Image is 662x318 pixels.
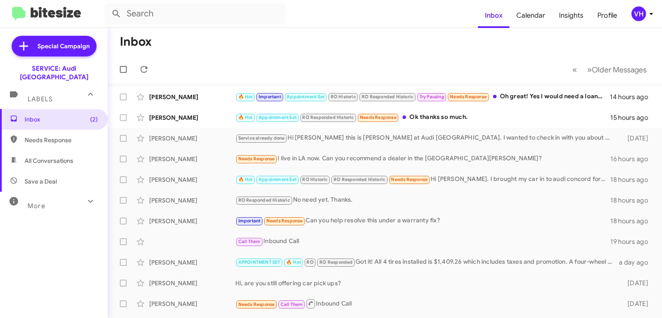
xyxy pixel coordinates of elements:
div: Inbound Call [235,298,617,309]
span: 🔥 Hot [286,259,301,265]
span: APPOINTMENT SET [238,259,281,265]
div: 19 hours ago [610,237,655,246]
div: [PERSON_NAME] [149,299,235,308]
span: Call Them [238,239,261,244]
span: Needs Response [25,136,98,144]
h1: Inbox [120,35,152,49]
button: VH [624,6,653,21]
a: Profile [590,3,624,28]
nav: Page navigation example [568,61,652,78]
span: Save a Deal [25,177,57,186]
span: More [28,202,45,210]
span: 🔥 Hot [238,177,253,182]
div: 18 hours ago [610,196,655,205]
div: [PERSON_NAME] [149,217,235,225]
div: [PERSON_NAME] [149,258,235,267]
div: [PERSON_NAME] [149,196,235,205]
span: RO Responded Historic [238,197,290,203]
span: (2) [90,115,98,124]
span: Inbox [25,115,98,124]
span: RO Responded Historic [334,177,385,182]
div: Ok thanks so much. [235,112,610,122]
div: Hi [PERSON_NAME] this is [PERSON_NAME] at Audi [GEOGRAPHIC_DATA]. I wanted to check in with you a... [235,133,617,143]
div: [DATE] [617,134,655,143]
div: [DATE] [617,299,655,308]
span: Appointment Set [287,94,325,100]
span: RO [306,259,313,265]
span: 🔥 Hot [238,94,253,100]
span: Try Pausing [419,94,444,100]
span: 🔥 Hot [238,115,253,120]
div: 16 hours ago [610,155,655,163]
div: [PERSON_NAME] [149,175,235,184]
span: Appointment Set [259,177,297,182]
div: Can you help resolve this under a warranty fix? [235,216,610,226]
span: » [587,64,592,75]
span: Appointment Set [259,115,297,120]
div: Hi [PERSON_NAME]. I brought my car in to audi concord for service. [235,175,610,184]
div: VH [631,6,646,21]
div: a day ago [617,258,655,267]
a: Calendar [509,3,552,28]
span: All Conversations [25,156,73,165]
div: 18 hours ago [610,217,655,225]
span: Needs Response [266,218,303,224]
div: Got it! All 4 tires installed is $1,409.26 which includes taxes and promotion. A four-wheel align... [235,257,617,267]
div: [PERSON_NAME] [149,134,235,143]
span: Needs Response [360,115,397,120]
div: 18 hours ago [610,175,655,184]
span: Needs Response [238,156,275,162]
span: Older Messages [592,65,646,75]
a: Insights [552,3,590,28]
span: Service already done [238,135,285,141]
span: Labels [28,95,53,103]
span: « [572,64,577,75]
div: 15 hours ago [610,113,655,122]
input: Search [104,3,285,24]
span: Needs Response [391,177,428,182]
span: Call Them [281,302,303,307]
span: RO Responded [319,259,353,265]
div: [PERSON_NAME] [149,155,235,163]
a: Special Campaign [12,36,97,56]
div: I live in LA now. Can you recommend a dealer in the [GEOGRAPHIC_DATA][PERSON_NAME]? [235,154,610,164]
div: [DATE] [617,279,655,287]
div: [PERSON_NAME] [149,93,235,101]
span: RO Responded Historic [362,94,413,100]
span: RO Responded Historic [302,115,354,120]
button: Previous [567,61,582,78]
div: Hi, are you still offering car pick ups? [235,279,617,287]
span: Special Campaign [37,42,90,50]
span: RO Historic [302,177,328,182]
div: 14 hours ago [610,93,655,101]
div: Oh great! Yes I would need a loaner. I may need to go to the hospital for some health issues over... [235,92,610,102]
span: Needs Response [238,302,275,307]
div: No need yet. Thanks. [235,195,610,205]
button: Next [582,61,652,78]
div: Inbound Call [235,237,610,246]
div: [PERSON_NAME] [149,279,235,287]
a: Inbox [478,3,509,28]
span: Important [238,218,261,224]
div: [PERSON_NAME] [149,113,235,122]
span: RO Historic [331,94,356,100]
span: Needs Response [450,94,487,100]
span: Important [259,94,281,100]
